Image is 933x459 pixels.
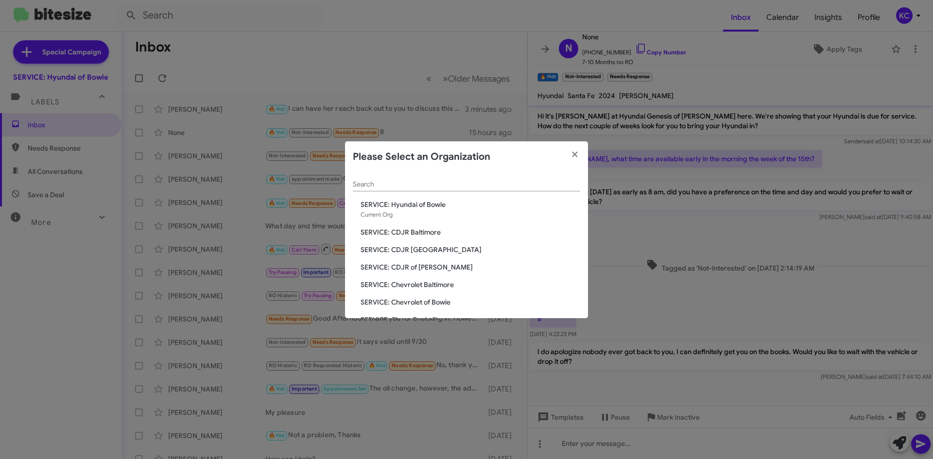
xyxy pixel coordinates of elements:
h2: Please Select an Organization [353,149,490,165]
span: SERVICE: Chevy Rockville [361,315,580,324]
span: SERVICE: CDJR [GEOGRAPHIC_DATA] [361,245,580,255]
span: SERVICE: Chevrolet of Bowie [361,297,580,307]
span: Current Org [361,211,393,218]
span: SERVICE: CDJR Baltimore [361,227,580,237]
span: SERVICE: Hyundai of Bowie [361,200,580,209]
span: SERVICE: Chevrolet Baltimore [361,280,580,289]
span: SERVICE: CDJR of [PERSON_NAME] [361,262,580,272]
